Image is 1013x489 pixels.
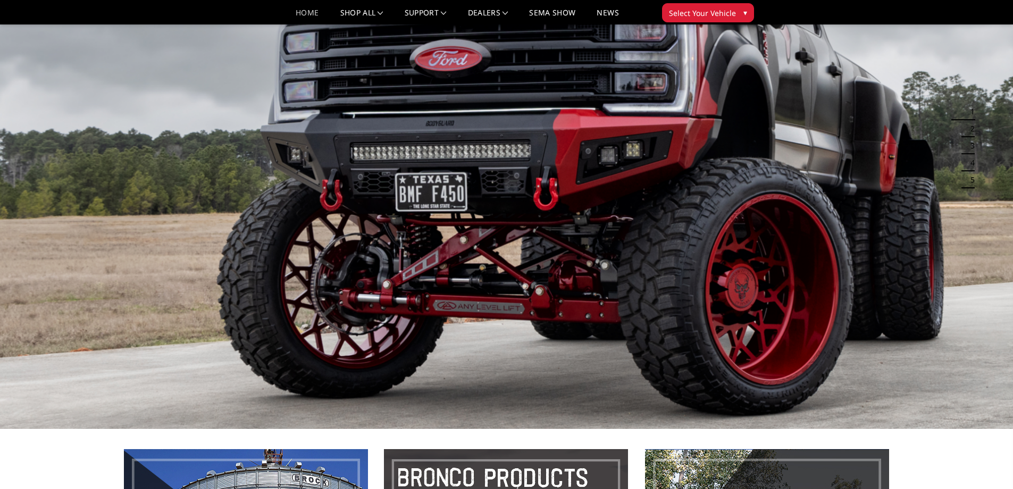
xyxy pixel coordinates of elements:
a: Support [405,9,447,24]
button: 3 of 5 [964,137,975,154]
span: ▾ [743,7,747,18]
a: Home [296,9,319,24]
button: 2 of 5 [964,120,975,137]
a: Dealers [468,9,508,24]
span: Select Your Vehicle [669,7,736,19]
button: Select Your Vehicle [662,3,754,22]
a: shop all [340,9,383,24]
a: SEMA Show [529,9,575,24]
a: News [597,9,618,24]
button: 1 of 5 [964,103,975,120]
iframe: Chat Widget [960,438,1013,489]
button: 5 of 5 [964,171,975,188]
button: 4 of 5 [964,154,975,171]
